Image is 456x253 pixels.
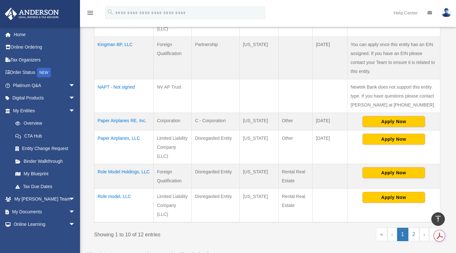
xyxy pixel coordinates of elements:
[192,37,240,79] td: Partnership
[278,130,312,164] td: Other
[240,189,278,223] td: [US_STATE]
[363,167,425,178] button: Apply Now
[4,28,85,41] a: Home
[4,66,85,79] a: Order StatusNEW
[9,117,78,130] a: Overview
[313,37,347,79] td: [DATE]
[4,41,85,54] a: Online Ordering
[240,113,278,130] td: [US_STATE]
[192,164,240,189] td: Disregarded Entity
[278,164,312,189] td: Rental Real Estate
[94,228,262,239] div: Showing 1 to 10 of 12 entries
[154,79,192,113] td: NV AP Trust
[4,205,85,218] a: My Documentsarrow_drop_down
[192,189,240,223] td: Disregarded Entity
[69,193,82,206] span: arrow_drop_down
[240,130,278,164] td: [US_STATE]
[442,8,451,17] img: User Pic
[363,192,425,203] button: Apply Now
[192,113,240,130] td: C - Corporation
[4,79,85,92] a: Platinum Q&Aarrow_drop_down
[69,231,82,244] span: arrow_drop_down
[107,9,114,16] i: search
[154,130,192,164] td: Limited Liability Company (LLC)
[9,142,82,155] a: Entity Change Request
[69,92,82,105] span: arrow_drop_down
[3,8,61,20] img: Anderson Advisors Platinum Portal
[154,37,192,79] td: Foreign Qualification
[9,130,82,142] a: CTA Hub
[278,189,312,223] td: Rental Real Estate
[347,37,440,79] td: You can apply once this entity has an EIN assigned. If you have an EIN please contact your Team t...
[94,164,154,189] td: Role Model Holdings, LLC
[69,79,82,92] span: arrow_drop_down
[313,130,347,164] td: [DATE]
[4,218,85,231] a: Online Learningarrow_drop_down
[9,155,82,168] a: Binder Walkthrough
[94,189,154,223] td: Role model, LLC
[9,180,82,193] a: Tax Due Dates
[86,11,94,17] a: menu
[434,215,442,223] i: vertical_align_top
[94,130,154,164] td: Paper Airplanes, LLC
[192,130,240,164] td: Disregarded Entity
[69,104,82,117] span: arrow_drop_down
[240,164,278,189] td: [US_STATE]
[94,113,154,130] td: Paper Airplanes RE, Inc.
[4,104,82,117] a: My Entitiesarrow_drop_down
[4,231,85,243] a: Billingarrow_drop_down
[313,113,347,130] td: [DATE]
[69,205,82,218] span: arrow_drop_down
[154,164,192,189] td: Foreign Qualification
[69,218,82,231] span: arrow_drop_down
[4,53,85,66] a: Tax Organizers
[363,134,425,145] button: Apply Now
[4,193,85,206] a: My [PERSON_NAME] Teamarrow_drop_down
[9,168,82,180] a: My Blueprint
[154,113,192,130] td: Corporation
[387,228,397,241] a: Previous
[240,37,278,79] td: [US_STATE]
[94,37,154,79] td: Kingman BP, LLC
[94,79,154,113] td: NAPT - Not signed
[4,92,85,105] a: Digital Productsarrow_drop_down
[376,228,387,241] a: First
[347,79,440,113] td: Newtek Bank does not support this entity type. If you have questions please contact [PERSON_NAME]...
[37,68,51,77] div: NEW
[154,189,192,223] td: Limited Liability Company (LLC)
[278,113,312,130] td: Other
[431,212,445,226] a: vertical_align_top
[363,116,425,127] button: Apply Now
[86,9,94,17] i: menu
